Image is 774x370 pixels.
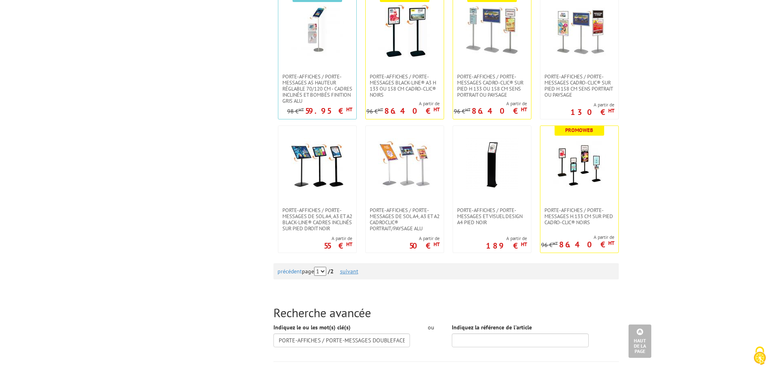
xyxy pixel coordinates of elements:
[544,207,614,225] span: Porte-affiches / Porte-messages H.133 cm sur pied Cadro-Clic® NOIRS
[453,207,531,225] a: Porte-affiches / Porte-messages et Visuel Design A4 pied noir
[291,138,344,191] img: Porte-affiches / Porte-messages de sol A4, A3 et A2 Black-Line® cadres inclinés sur Pied Droit Noir
[608,240,614,247] sup: HT
[409,235,440,242] span: A partir de
[486,243,527,248] p: 189 €
[282,74,352,104] span: Porte-affiches / Porte-messages A5 hauteur réglable 70/120 cm - cadres inclinés et bombés finitio...
[366,207,444,232] a: Porte-affiches / Porte-messages de sol A4, A3 et A2 CadroClic® portrait/paysage alu
[553,240,558,246] sup: HT
[340,268,358,275] a: suivant
[608,107,614,114] sup: HT
[328,268,338,275] strong: /
[553,138,606,191] img: Porte-affiches / Porte-messages H.133 cm sur pied Cadro-Clic® NOIRS
[521,106,527,113] sup: HT
[378,107,383,113] sup: HT
[454,108,470,115] p: 96 €
[273,306,619,319] h2: Recherche avancée
[278,74,356,104] a: Porte-affiches / Porte-messages A5 hauteur réglable 70/120 cm - cadres inclinés et bombés finitio...
[346,106,352,113] sup: HT
[544,74,614,98] span: Porte-affiches / Porte-messages Cadro-Clic® sur pied H 158 cm sens portrait ou paysage
[466,138,518,191] img: Porte-affiches / Porte-messages et Visuel Design A4 pied noir
[486,235,527,242] span: A partir de
[540,74,618,98] a: Porte-affiches / Porte-messages Cadro-Clic® sur pied H 158 cm sens portrait ou paysage
[541,234,614,240] span: A partir de
[540,207,618,225] a: Porte-affiches / Porte-messages H.133 cm sur pied Cadro-Clic® NOIRS
[465,107,470,113] sup: HT
[305,108,352,113] p: 59.95 €
[629,325,651,358] a: Haut de la page
[452,323,532,331] label: Indiquez la référence de l'article
[565,127,593,134] b: Promoweb
[282,207,352,232] span: Porte-affiches / Porte-messages de sol A4, A3 et A2 Black-Line® cadres inclinés sur Pied Droit Noir
[324,235,352,242] span: A partir de
[378,4,431,57] img: Porte-affiches / Porte-messages Black-Line® A3 H 133 ou 158 cm Cadro-Clic® noirs
[366,100,440,107] span: A partir de
[466,4,518,57] img: Porte-affiches / Porte-messages Cadro-Clic® sur pied H 133 ou 158 cm sens portrait ou paysage
[366,74,444,98] a: Porte-affiches / Porte-messages Black-Line® A3 H 133 ou 158 cm Cadro-Clic® noirs
[346,241,352,248] sup: HT
[422,323,440,331] div: ou
[457,74,527,98] span: Porte-affiches / Porte-messages Cadro-Clic® sur pied H 133 ou 158 cm sens portrait ou paysage
[570,110,614,115] p: 130 €
[454,100,527,107] span: A partir de
[278,268,302,275] a: précédent
[287,108,304,115] p: 98 €
[370,74,440,98] span: Porte-affiches / Porte-messages Black-Line® A3 H 133 ou 158 cm Cadro-Clic® noirs
[457,207,527,225] span: Porte-affiches / Porte-messages et Visuel Design A4 pied noir
[472,108,527,113] p: 86.40 €
[384,108,440,113] p: 86.40 €
[291,4,344,57] img: Porte-affiches / Porte-messages A5 hauteur réglable 70/120 cm - cadres inclinés et bombés finitio...
[559,242,614,247] p: 86.40 €
[750,346,770,366] img: Cookies (fenêtre modale)
[434,241,440,248] sup: HT
[570,102,614,108] span: A partir de
[453,74,531,98] a: Porte-affiches / Porte-messages Cadro-Clic® sur pied H 133 ou 158 cm sens portrait ou paysage
[434,106,440,113] sup: HT
[299,107,304,113] sup: HT
[370,207,440,232] span: Porte-affiches / Porte-messages de sol A4, A3 et A2 CadroClic® portrait/paysage alu
[278,263,615,279] div: page
[278,207,356,232] a: Porte-affiches / Porte-messages de sol A4, A3 et A2 Black-Line® cadres inclinés sur Pied Droit Noir
[746,342,774,370] button: Cookies (fenêtre modale)
[409,243,440,248] p: 50 €
[366,108,383,115] p: 96 €
[553,4,606,57] img: Porte-affiches / Porte-messages Cadro-Clic® sur pied H 158 cm sens portrait ou paysage
[521,241,527,248] sup: HT
[273,323,351,331] label: Indiquez le ou les mot(s) clé(s)
[330,268,334,275] span: 2
[324,243,352,248] p: 55 €
[541,242,558,248] p: 96 €
[378,138,431,191] img: Porte-affiches / Porte-messages de sol A4, A3 et A2 CadroClic® portrait/paysage alu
